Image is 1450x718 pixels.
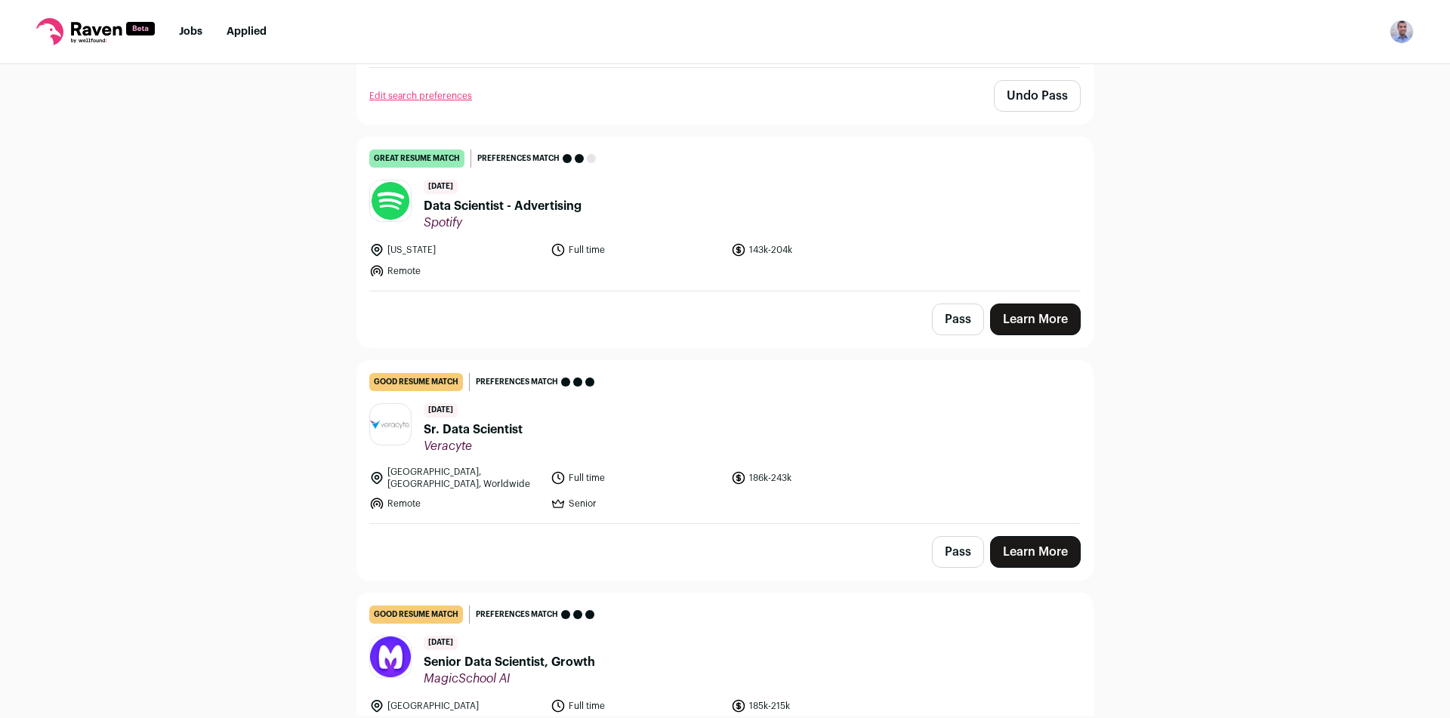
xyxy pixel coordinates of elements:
button: Pass [932,304,984,335]
button: Undo Pass [994,80,1081,112]
span: [DATE] [424,636,458,650]
a: Learn More [990,536,1081,568]
span: Spotify [424,215,582,230]
button: Pass [932,536,984,568]
span: Preferences match [476,607,558,622]
li: [GEOGRAPHIC_DATA] [369,698,541,713]
div: great resume match [369,149,464,168]
span: Sr. Data Scientist [424,421,523,439]
span: Senior Data Scientist, Growth [424,653,595,671]
span: Veracyte [424,439,523,454]
span: MagicSchool AI [424,671,595,686]
span: [DATE] [424,403,458,418]
button: Open dropdown [1390,20,1414,44]
li: [GEOGRAPHIC_DATA], [GEOGRAPHIC_DATA], Worldwide [369,466,541,490]
a: Learn More [990,304,1081,335]
li: 143k-204k [731,242,903,257]
li: 186k-243k [731,466,903,490]
div: good resume match [369,373,463,391]
span: Data Scientist - Advertising [424,197,582,215]
a: good resume match Preferences match [DATE] Sr. Data Scientist Veracyte [GEOGRAPHIC_DATA], [GEOGRA... [357,361,1093,523]
a: great resume match Preferences match [DATE] Data Scientist - Advertising Spotify [US_STATE] Full ... [357,137,1093,291]
li: Remote [369,263,541,279]
img: fa6792834cd3d98929db79811cc434c4e2c6e4f35222289ad1f339aa284a6f0d.png [370,420,411,428]
div: good resume match [369,606,463,624]
li: Full time [551,242,723,257]
span: [DATE] [424,180,458,194]
li: [US_STATE] [369,242,541,257]
li: Full time [551,466,723,490]
span: Preferences match [476,374,558,390]
li: Remote [369,496,541,511]
img: 2510c71078bd75e37ac0edb428442ea4acc6be0b0816fb46172f0239aa2d3b6c.jpg [370,636,411,677]
img: b78c2de9752f15bf56c3ed39184f9e9ce0a102ac14975354e7e77392e53e6fcf.jpg [370,180,411,221]
img: 10289794-medium_jpg [1390,20,1414,44]
a: Edit search preferences [369,90,472,102]
li: 185k-215k [731,698,903,713]
a: Applied [227,26,267,37]
span: Preferences match [477,151,560,166]
a: Jobs [179,26,202,37]
li: Full time [551,698,723,713]
li: Senior [551,496,723,511]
